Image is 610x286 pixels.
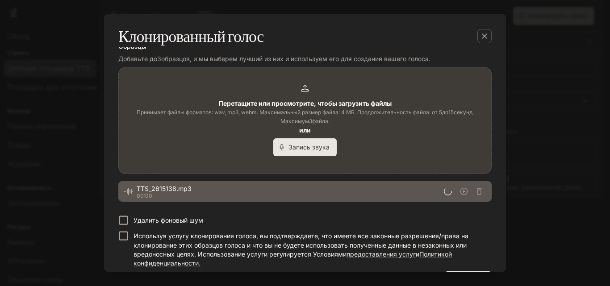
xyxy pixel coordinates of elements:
font: от 5 [432,109,442,116]
font: файла. [312,118,330,124]
button: Запись звука [273,138,337,156]
font: или [299,126,311,134]
a: предоставления услуг [347,250,416,258]
font: 3 [157,55,161,62]
font: образцов, и мы выберем лучший из них и используем его для создания вашего голоса. [161,55,430,62]
font: Клонированный голос [118,25,264,46]
font: Удалить фоновый шум [134,216,203,224]
font: Перетащите или просмотрите, чтобы загрузить файлы [219,99,392,107]
font: до [442,109,448,116]
a: Политикой конфиденциальности. [134,250,452,267]
font: 15 [448,109,454,116]
font: TTS_2615138.mp3 [137,185,192,192]
font: Используя услугу клонирования голоса, вы подтверждаете, что имеете все законные разрешения/права ... [134,232,468,257]
font: 00:00 [137,192,152,199]
font: Запись звука [288,143,330,151]
font: Добавьте до [118,55,157,62]
font: Принимает файлы форматов: wav, mp3, webm. Максимальный размер файла: 4 МБ. Продолжительность файла: [137,109,430,116]
font: и [416,250,419,258]
font: 3 [309,118,312,124]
